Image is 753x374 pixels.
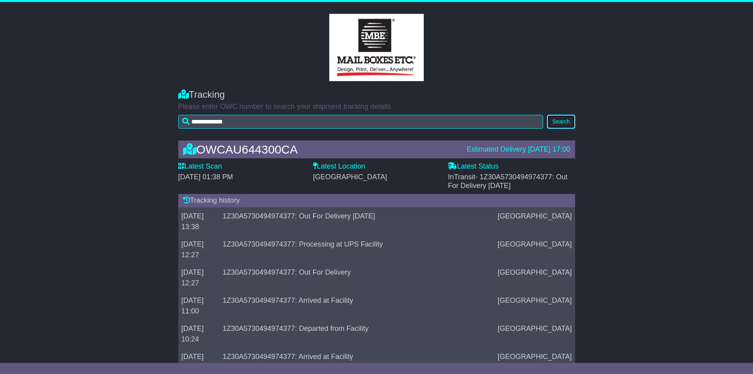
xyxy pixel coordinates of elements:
button: Search [547,115,575,129]
td: [GEOGRAPHIC_DATA] [494,264,575,292]
label: Latest Location [313,162,365,171]
label: Latest Scan [178,162,222,171]
td: [DATE] 12:27 [178,235,220,264]
span: InTransit [448,173,568,190]
div: OWCAU644300CA [179,143,463,156]
span: [GEOGRAPHIC_DATA] [313,173,387,181]
td: [DATE] 11:00 [178,292,220,320]
td: 1Z30A5730494974377: Out For Delivery [DATE] [219,207,494,235]
td: [GEOGRAPHIC_DATA] [494,320,575,348]
td: [GEOGRAPHIC_DATA] [494,235,575,264]
td: [GEOGRAPHIC_DATA] [494,292,575,320]
td: 1Z30A5730494974377: Out For Delivery [219,264,494,292]
td: 1Z30A5730494974377: Arrived at Facility [219,292,494,320]
div: Tracking history [178,194,575,207]
td: [DATE] 13:38 [178,207,220,235]
td: [DATE] 10:24 [178,320,220,348]
span: - 1Z30A5730494974377: Out For Delivery [DATE] [448,173,568,190]
td: [GEOGRAPHIC_DATA] [494,207,575,235]
td: [DATE] 12:27 [178,264,220,292]
img: GetCustomerLogo [329,14,424,81]
div: Tracking [178,89,575,101]
label: Latest Status [448,162,498,171]
td: 1Z30A5730494974377: Departed from Facility [219,320,494,348]
p: Please enter OWC number to search your shipment tracking details. [178,103,575,111]
td: 1Z30A5730494974377: Processing at UPS Facility [219,235,494,264]
div: Estimated Delivery [DATE] 17:00 [467,145,570,154]
span: [DATE] 01:38 PM [178,173,233,181]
